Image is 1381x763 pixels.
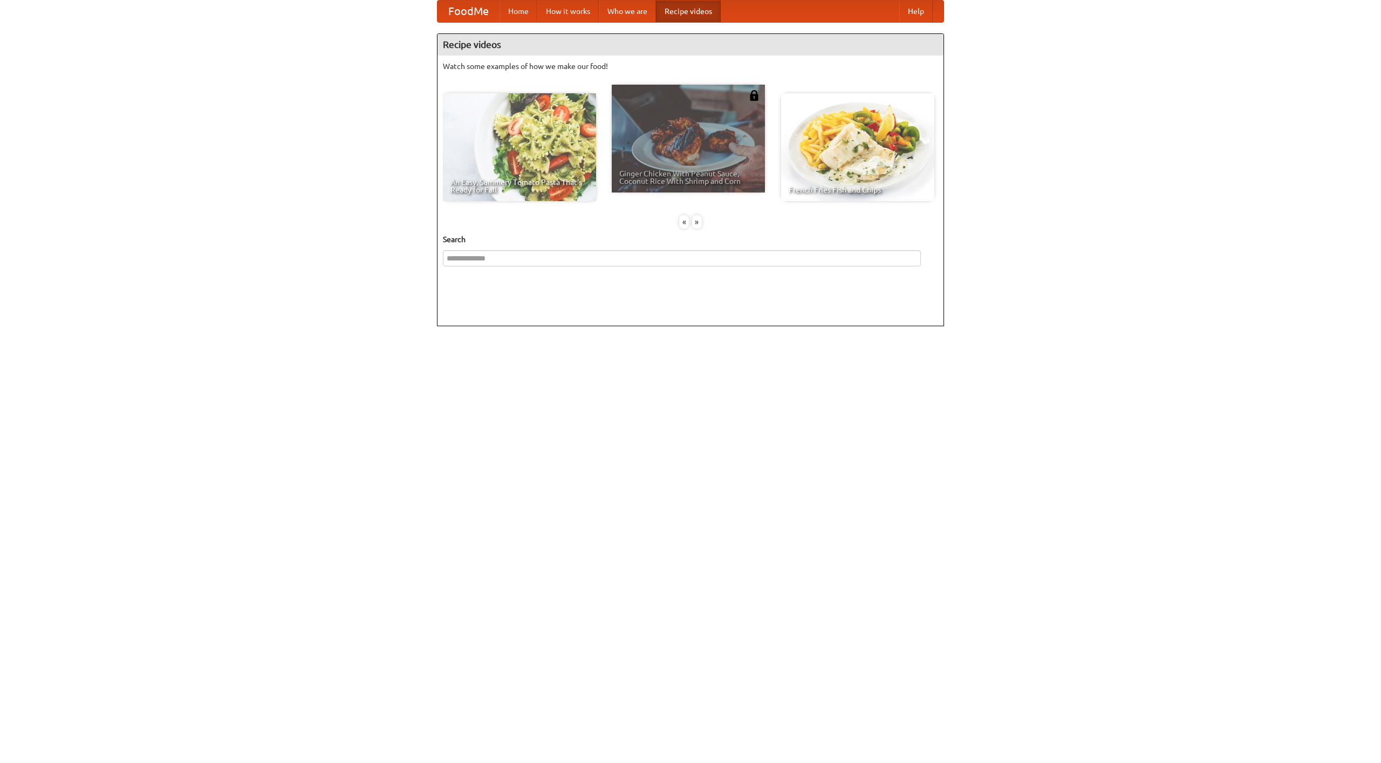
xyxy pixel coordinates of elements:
[679,215,689,229] div: «
[781,93,934,201] a: French Fries Fish and Chips
[450,178,589,194] span: An Easy, Summery Tomato Pasta That's Ready for Fall
[443,93,596,201] a: An Easy, Summery Tomato Pasta That's Ready for Fall
[500,1,537,22] a: Home
[599,1,656,22] a: Who we are
[537,1,599,22] a: How it works
[789,186,927,194] span: French Fries Fish and Chips
[443,234,938,245] h5: Search
[437,1,500,22] a: FoodMe
[899,1,933,22] a: Help
[437,34,944,56] h4: Recipe videos
[656,1,721,22] a: Recipe videos
[443,61,938,72] p: Watch some examples of how we make our food!
[692,215,702,229] div: »
[749,90,760,101] img: 483408.png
